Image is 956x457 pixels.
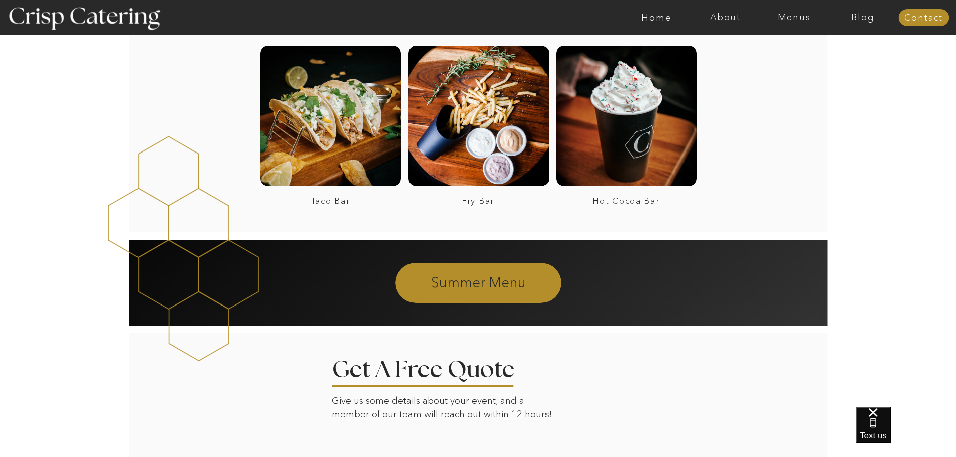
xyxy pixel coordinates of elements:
[342,273,615,291] a: Summer Menu
[410,196,547,206] a: Fry Bar
[760,13,829,23] a: Menus
[856,407,956,457] iframe: podium webchat widget bubble
[332,394,559,424] p: Give us some details about your event, and a member of our team will reach out within 12 hours!
[558,196,695,206] a: Hot Cocoa Bar
[622,13,691,23] a: Home
[691,13,760,23] a: About
[262,196,399,206] a: Taco Bar
[898,13,949,23] a: Contact
[332,358,545,377] h2: Get A Free Quote
[829,13,897,23] a: Blog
